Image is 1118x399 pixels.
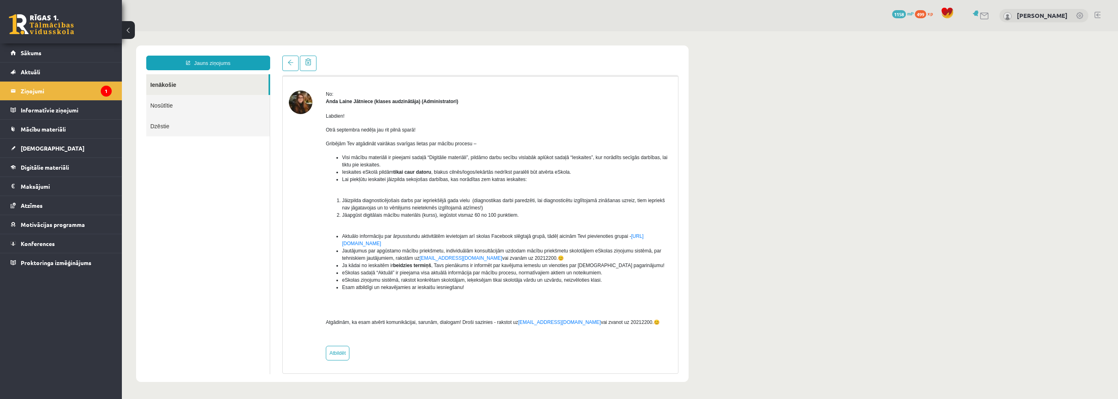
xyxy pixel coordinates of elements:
span: 1158 [892,10,906,18]
a: Atzīmes [11,196,112,215]
a: Rīgas 1. Tālmācības vidusskola [9,14,74,35]
img: Anda Laine Jātniece (klases audzinātāja) [167,59,191,83]
span: Atgādinām, ka esam atvērti komunikācijai, sarunām, dialogam! Droši sazinies - rakstot uz vai zvan... [204,288,538,294]
span: Jautājumus par apgūstamo mācību priekšmetu, individuālām konsultācijām uzdodam mācību priekšmetu ... [220,217,539,230]
img: Jānis Tāre [1003,12,1012,20]
a: [EMAIL_ADDRESS][DOMAIN_NAME] [298,224,380,230]
span: Jāizpilda diagnosticējošais darbs par iepriekšējā gada vielu (diagnostikas darbi paredzēti, lai d... [220,166,543,179]
a: Konferences [11,234,112,253]
span: 😊 [436,224,442,230]
i: 1 [101,86,112,97]
span: eSkolas ziņojumu sistēmā, rakstot konkrētam skolotājam, ieķeksējam tikai skolotāja vārdu un uzvār... [220,246,480,252]
a: Nosūtītie [24,64,148,84]
span: eSkolas sadaļā “Aktuāli” ir pieejama visa aktuālā informācija par mācību procesu, normatīvajiem a... [220,239,480,244]
span: xp [927,10,933,17]
span: Mācību materiāli [21,125,66,133]
span: Sākums [21,49,41,56]
a: Maksājumi [11,177,112,196]
span: Konferences [21,240,55,247]
a: [DEMOGRAPHIC_DATA] [11,139,112,157]
span: Visi mācību materiāli ir pieejami sadaļā “Digitālie materiāli”, pildāmo darbu secību vislabāk apl... [220,123,546,136]
a: Proktoringa izmēģinājums [11,253,112,272]
div: No: [204,59,550,67]
span: 😊 [532,288,538,294]
legend: Maksājumi [21,177,112,196]
a: Ienākošie [24,43,147,64]
strong: Anda Laine Jātniece (klases audzinātāja) (Administratori) [204,67,336,73]
a: Dzēstie [24,84,148,105]
a: 1158 mP [892,10,914,17]
span: Lai piekļūtu ieskaitei jāizpilda sekojošas darbības, kas norādītas zem katras ieskaites: [220,145,405,151]
legend: Informatīvie ziņojumi [21,101,112,119]
a: Atbildēt [204,315,227,329]
span: mP [907,10,914,17]
span: Motivācijas programma [21,221,85,228]
a: Digitālie materiāli [11,158,112,177]
span: Otrā septembra nedēļa jau rit pilnā sparā! [204,96,294,101]
a: Motivācijas programma [11,215,112,234]
span: Proktoringa izmēģinājums [21,259,91,266]
b: beidzies termiņš [271,231,309,237]
span: Jāapgūst digitālais mācību materiāls (kurss), iegūstot vismaz 60 no 100 punktiem. [220,181,397,187]
span: Gribējām Tev atgādināt vairākas svarīgas lietas par mācību procesu – [204,110,355,115]
a: Ziņojumi1 [11,82,112,100]
span: Ieskaites eSkolā pildām , blakus cilnēs/logos/iekārtās nedrīkst paralēli būt atvērta eSkola. [220,138,449,144]
span: Aktuāli [21,68,40,75]
a: Jauns ziņojums [24,24,148,39]
a: [PERSON_NAME] [1017,11,1068,19]
span: Ja kādai no ieskaitēm ir , Tavs pienākums ir informēt par kavējuma iemeslu un vienoties par [DEMO... [220,231,543,237]
a: Aktuāli [11,63,112,81]
span: Aktuālo informāciju par ārpusstundu aktivitātēm ievietojam arī skolas Facebook slēgtajā grupā, tā... [220,202,522,215]
span: Atzīmes [21,202,43,209]
b: tikai caur datoru [271,138,309,144]
span: Digitālie materiāli [21,164,69,171]
a: [EMAIL_ADDRESS][DOMAIN_NAME] [396,288,479,294]
a: Mācību materiāli [11,120,112,138]
span: [DEMOGRAPHIC_DATA] [21,145,84,152]
span: Labdien! [204,82,223,88]
a: 499 xp [915,10,937,17]
legend: Ziņojumi [21,82,112,100]
span: 499 [915,10,926,18]
a: Informatīvie ziņojumi [11,101,112,119]
span: Esam atbildīgi un nekavējamies ar ieskaišu iesniegšanu! [220,253,342,259]
a: Sākums [11,43,112,62]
